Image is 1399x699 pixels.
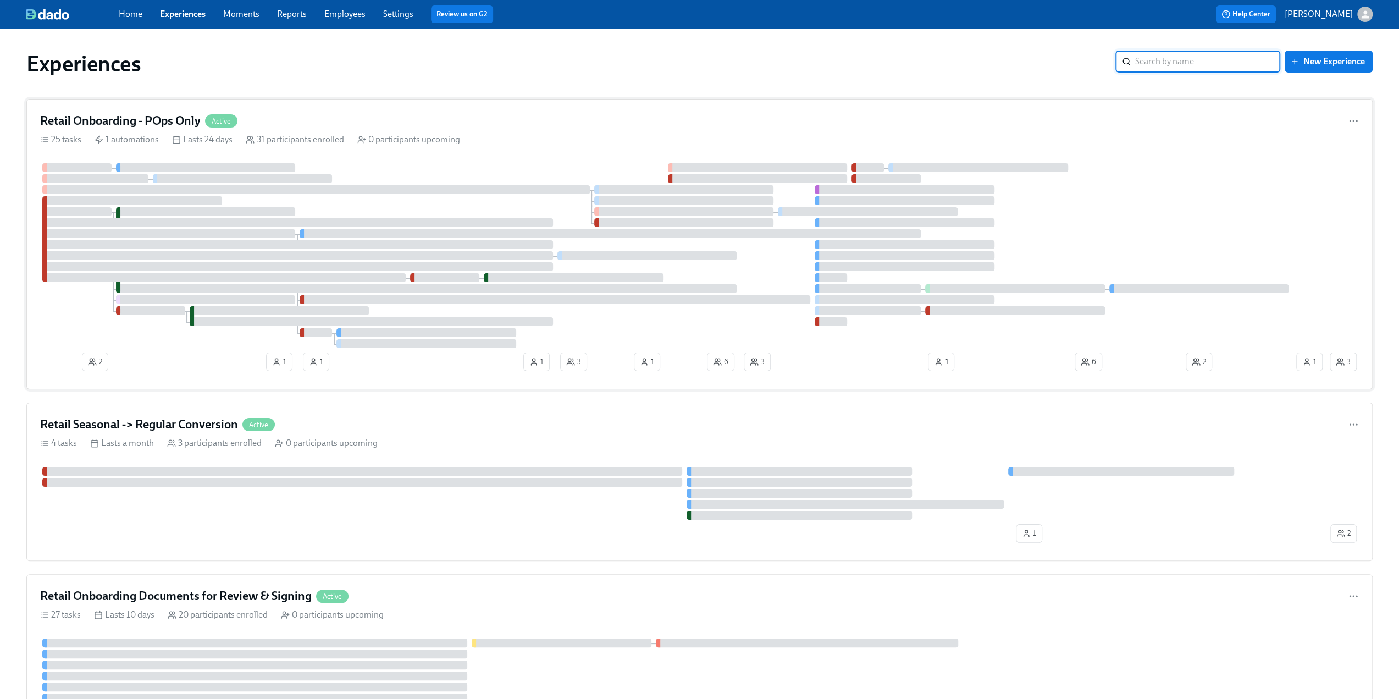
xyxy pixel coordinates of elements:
[1022,528,1036,539] span: 1
[1292,56,1365,67] span: New Experience
[82,353,108,371] button: 2
[40,437,77,449] div: 4 tasks
[1075,353,1102,371] button: 6
[40,416,238,433] h4: Retail Seasonal -> Regular Conversion
[26,9,69,20] img: dado
[167,437,262,449] div: 3 participants enrolled
[529,356,544,367] span: 1
[26,51,141,77] h1: Experiences
[90,437,154,449] div: Lasts a month
[523,353,550,371] button: 1
[26,99,1373,389] a: Retail Onboarding - POps OnlyActive25 tasks 1 automations Lasts 24 days 31 participants enrolled ...
[750,356,765,367] span: 3
[277,9,307,19] a: Reports
[1285,51,1373,73] button: New Experience
[1216,5,1276,23] button: Help Center
[634,353,660,371] button: 1
[266,353,292,371] button: 1
[316,592,349,601] span: Active
[928,353,954,371] button: 1
[309,356,323,367] span: 1
[94,609,154,621] div: Lasts 10 days
[281,609,384,621] div: 0 participants upcoming
[436,9,488,20] a: Review us on G2
[272,356,286,367] span: 1
[160,9,206,19] a: Experiences
[1016,524,1042,543] button: 1
[560,353,587,371] button: 3
[713,356,728,367] span: 6
[95,134,159,146] div: 1 automations
[324,9,366,19] a: Employees
[40,588,312,604] h4: Retail Onboarding Documents for Review & Signing
[1285,8,1353,20] p: [PERSON_NAME]
[1336,528,1351,539] span: 2
[242,421,275,429] span: Active
[26,403,1373,561] a: Retail Seasonal -> Regular ConversionActive4 tasks Lasts a month 3 participants enrolled 0 partic...
[1192,356,1206,367] span: 2
[1221,9,1270,20] span: Help Center
[119,9,142,19] a: Home
[357,134,460,146] div: 0 participants upcoming
[246,134,344,146] div: 31 participants enrolled
[566,356,581,367] span: 3
[168,609,268,621] div: 20 participants enrolled
[88,356,102,367] span: 2
[1135,51,1280,73] input: Search by name
[1330,353,1357,371] button: 3
[205,117,237,125] span: Active
[640,356,654,367] span: 1
[275,437,378,449] div: 0 participants upcoming
[431,5,493,23] button: Review us on G2
[1081,356,1096,367] span: 6
[1285,7,1373,22] button: [PERSON_NAME]
[383,9,413,19] a: Settings
[40,134,81,146] div: 25 tasks
[223,9,259,19] a: Moments
[172,134,233,146] div: Lasts 24 days
[1296,353,1323,371] button: 1
[744,353,771,371] button: 3
[1330,524,1357,543] button: 2
[934,356,948,367] span: 1
[40,609,81,621] div: 27 tasks
[707,353,734,371] button: 6
[1336,356,1351,367] span: 3
[1302,356,1317,367] span: 1
[26,9,119,20] a: dado
[303,353,329,371] button: 1
[40,113,201,129] h4: Retail Onboarding - POps Only
[1186,353,1212,371] button: 2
